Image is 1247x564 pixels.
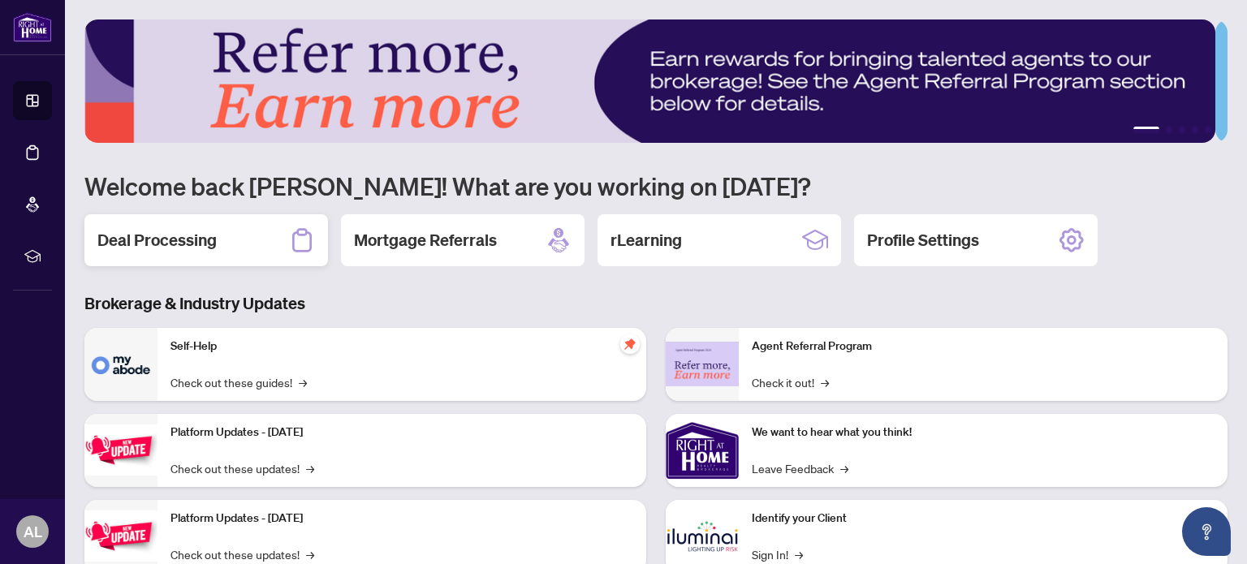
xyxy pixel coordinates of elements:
[1205,127,1211,133] button: 5
[170,510,633,527] p: Platform Updates - [DATE]
[1192,127,1198,133] button: 4
[795,545,803,563] span: →
[611,229,682,252] h2: rLearning
[1179,127,1185,133] button: 3
[666,342,739,386] img: Agent Referral Program
[752,459,848,477] a: Leave Feedback→
[666,414,739,487] img: We want to hear what you think!
[170,338,633,355] p: Self-Help
[84,328,157,401] img: Self-Help
[306,545,314,563] span: →
[84,292,1228,315] h3: Brokerage & Industry Updates
[821,373,829,391] span: →
[170,545,314,563] a: Check out these updates!→
[306,459,314,477] span: →
[1166,127,1172,133] button: 2
[867,229,979,252] h2: Profile Settings
[84,19,1215,143] img: Slide 0
[840,459,848,477] span: →
[170,459,314,477] a: Check out these updates!→
[84,424,157,476] img: Platform Updates - July 21, 2025
[24,520,42,543] span: AL
[170,424,633,441] p: Platform Updates - [DATE]
[752,424,1215,441] p: We want to hear what you think!
[84,510,157,562] img: Platform Updates - July 8, 2025
[752,373,829,391] a: Check it out!→
[752,510,1215,527] p: Identify your Client
[84,170,1228,201] h1: Welcome back [PERSON_NAME]! What are you working on [DATE]?
[1182,507,1231,556] button: Open asap
[752,545,803,563] a: Sign In!→
[354,229,497,252] h2: Mortgage Referrals
[170,373,307,391] a: Check out these guides!→
[620,334,640,354] span: pushpin
[752,338,1215,355] p: Agent Referral Program
[13,12,52,42] img: logo
[97,229,217,252] h2: Deal Processing
[299,373,307,391] span: →
[1133,127,1159,133] button: 1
